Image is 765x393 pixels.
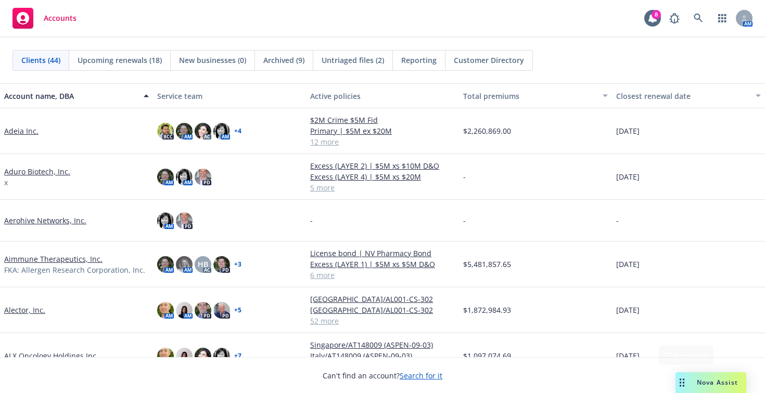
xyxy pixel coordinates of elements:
[310,171,455,182] a: Excess (LAYER 4) | $5M xs $20M
[616,305,640,315] span: [DATE]
[4,166,70,177] a: Aduro Biotech, Inc.
[675,372,688,393] div: Drag to move
[179,55,246,66] span: New businesses (0)
[4,177,8,188] span: x
[213,348,230,364] img: photo
[463,305,511,315] span: $1,872,984.93
[195,123,211,140] img: photo
[234,307,241,313] a: + 5
[616,215,619,226] span: -
[234,128,241,134] a: + 4
[454,55,524,66] span: Customer Directory
[310,182,455,193] a: 5 more
[310,305,455,315] a: [GEOGRAPHIC_DATA]/AL001-CS-302
[459,83,612,108] button: Total premiums
[4,264,145,275] span: FKA: Allergen Research Corporation, Inc.
[616,91,749,102] div: Closest renewal date
[176,348,193,364] img: photo
[213,123,230,140] img: photo
[213,256,230,273] img: photo
[306,83,459,108] button: Active policies
[401,55,437,66] span: Reporting
[688,8,709,29] a: Search
[310,248,455,259] a: License bond | NV Pharmacy Bond
[157,169,174,185] img: photo
[157,123,174,140] img: photo
[616,125,640,136] span: [DATE]
[310,270,455,281] a: 6 more
[157,348,174,364] img: photo
[4,305,45,315] a: Alector, Inc.
[310,339,455,350] a: Singapore/AT148009 (ASPEN-09-03)
[310,136,455,147] a: 12 more
[616,259,640,270] span: [DATE]
[176,212,193,229] img: photo
[4,350,98,361] a: ALX Oncology Holdings Inc.
[176,256,193,273] img: photo
[697,378,738,387] span: Nova Assist
[157,212,174,229] img: photo
[176,169,193,185] img: photo
[176,302,193,319] img: photo
[310,160,455,171] a: Excess (LAYER 2) | $5M xs $10M D&O
[234,353,241,359] a: + 7
[712,8,733,29] a: Switch app
[198,259,208,270] span: HB
[310,215,313,226] span: -
[310,125,455,136] a: Primary | $5M ex $20M
[652,10,661,19] div: 8
[213,302,230,319] img: photo
[234,261,241,268] a: + 3
[78,55,162,66] span: Upcoming renewals (18)
[463,350,511,361] span: $1,097,074.69
[153,83,306,108] button: Service team
[400,371,442,381] a: Search for it
[310,294,455,305] a: [GEOGRAPHIC_DATA]/AL001-CS-302
[463,215,466,226] span: -
[463,171,466,182] span: -
[310,115,455,125] a: $2M Crime $5M Fid
[675,372,746,393] button: Nova Assist
[176,123,193,140] img: photo
[263,55,304,66] span: Archived (9)
[322,55,384,66] span: Untriaged files (2)
[616,171,640,182] span: [DATE]
[21,55,60,66] span: Clients (44)
[157,256,174,273] img: photo
[4,215,86,226] a: Aerohive Networks, Inc.
[310,91,455,102] div: Active policies
[310,350,455,361] a: Italy/AT148009 (ASPEN-09-03)
[310,259,455,270] a: Excess (LAYER 1) | $5M xs $5M D&O
[664,8,685,29] a: Report a Bug
[616,350,640,361] span: [DATE]
[157,302,174,319] img: photo
[195,169,211,185] img: photo
[195,302,211,319] img: photo
[4,91,137,102] div: Account name, DBA
[4,125,39,136] a: Adeia Inc.
[463,125,511,136] span: $2,260,869.00
[463,259,511,270] span: $5,481,857.65
[323,370,442,381] span: Can't find an account?
[8,4,81,33] a: Accounts
[157,91,302,102] div: Service team
[44,14,76,22] span: Accounts
[310,315,455,326] a: 52 more
[195,348,211,364] img: photo
[612,83,765,108] button: Closest renewal date
[4,253,103,264] a: Aimmune Therapeutics, Inc.
[463,91,596,102] div: Total premiums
